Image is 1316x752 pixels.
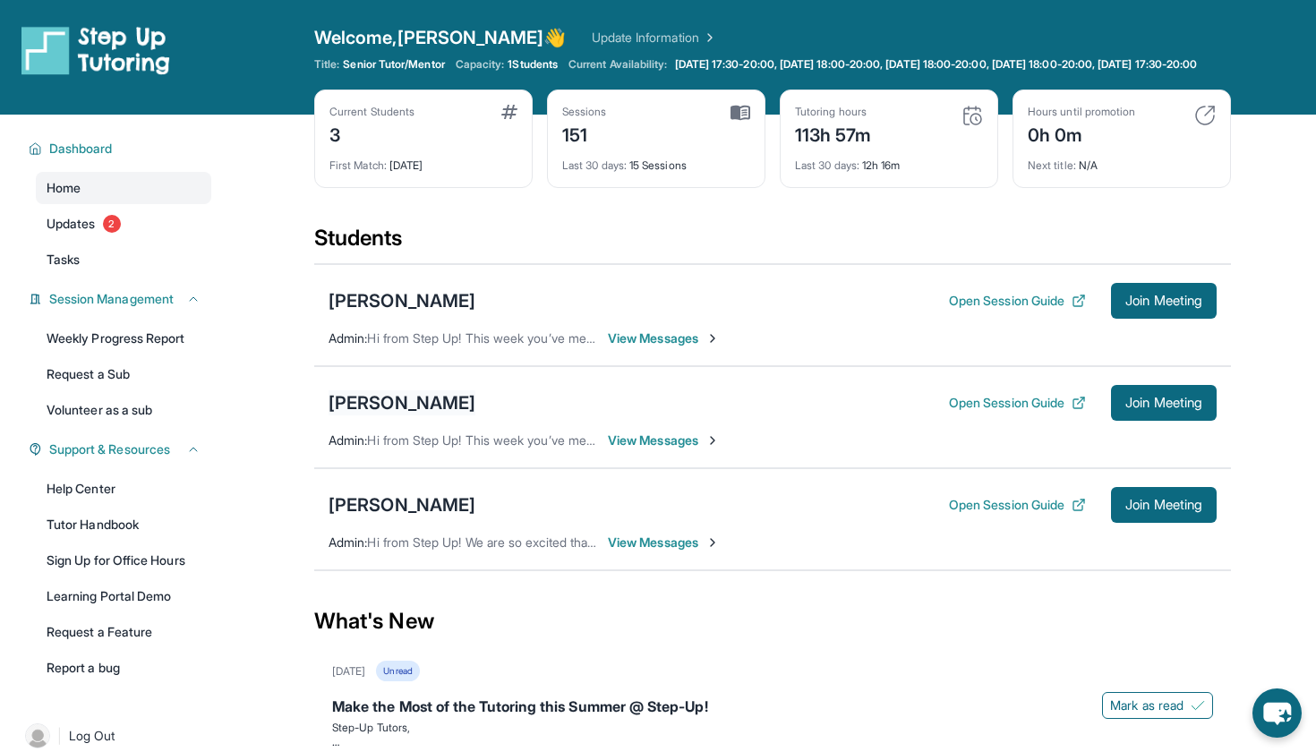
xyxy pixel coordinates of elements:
[508,57,558,72] span: 1 Students
[699,29,717,47] img: Chevron Right
[36,616,211,648] a: Request a Feature
[36,358,211,390] a: Request a Sub
[1252,688,1302,738] button: chat-button
[103,215,121,233] span: 2
[376,661,419,681] div: Unread
[25,723,50,748] img: user-img
[57,725,62,747] span: |
[329,119,414,148] div: 3
[47,251,80,269] span: Tasks
[36,244,211,276] a: Tasks
[949,496,1086,514] button: Open Session Guide
[795,158,859,172] span: Last 30 days :
[562,119,607,148] div: 151
[1194,105,1216,126] img: card
[795,105,872,119] div: Tutoring hours
[1111,385,1217,421] button: Join Meeting
[36,394,211,426] a: Volunteer as a sub
[314,57,339,72] span: Title:
[795,119,872,148] div: 113h 57m
[1111,487,1217,523] button: Join Meeting
[69,727,115,745] span: Log Out
[367,330,981,346] span: Hi from Step Up! This week you’ve met for 0 minutes and this month you’ve met for 5 hours. Happy ...
[314,25,567,50] span: Welcome, [PERSON_NAME] 👋
[1102,692,1213,719] button: Mark as read
[314,224,1231,263] div: Students
[795,148,983,173] div: 12h 16m
[608,432,720,449] span: View Messages
[36,508,211,541] a: Tutor Handbook
[562,158,627,172] span: Last 30 days :
[1028,148,1216,173] div: N/A
[329,390,475,415] div: [PERSON_NAME]
[329,492,475,517] div: [PERSON_NAME]
[608,329,720,347] span: View Messages
[705,535,720,550] img: Chevron-Right
[1191,698,1205,713] img: Mark as read
[671,57,1201,72] a: [DATE] 17:30-20:00, [DATE] 18:00-20:00, [DATE] 18:00-20:00, [DATE] 18:00-20:00, [DATE] 17:30-20:00
[36,652,211,684] a: Report a bug
[1028,158,1076,172] span: Next title :
[36,322,211,355] a: Weekly Progress Report
[49,140,113,158] span: Dashboard
[1028,119,1135,148] div: 0h 0m
[49,440,170,458] span: Support & Resources
[329,534,367,550] span: Admin :
[675,57,1198,72] span: [DATE] 17:30-20:00, [DATE] 18:00-20:00, [DATE] 18:00-20:00, [DATE] 18:00-20:00, [DATE] 17:30-20:00
[1125,295,1202,306] span: Join Meeting
[456,57,505,72] span: Capacity:
[36,544,211,577] a: Sign Up for Office Hours
[47,179,81,197] span: Home
[47,215,96,233] span: Updates
[332,664,365,679] div: [DATE]
[42,140,201,158] button: Dashboard
[329,330,367,346] span: Admin :
[332,721,1213,735] p: Step-Up Tutors,
[36,473,211,505] a: Help Center
[1110,696,1184,714] span: Mark as read
[592,29,717,47] a: Update Information
[608,534,720,551] span: View Messages
[961,105,983,126] img: card
[568,57,667,72] span: Current Availability:
[1125,397,1202,408] span: Join Meeting
[705,433,720,448] img: Chevron-Right
[1028,105,1135,119] div: Hours until promotion
[329,432,367,448] span: Admin :
[36,580,211,612] a: Learning Portal Demo
[501,105,517,119] img: card
[329,148,517,173] div: [DATE]
[731,105,750,121] img: card
[329,105,414,119] div: Current Students
[705,331,720,346] img: Chevron-Right
[562,105,607,119] div: Sessions
[314,582,1231,661] div: What's New
[332,696,1213,721] div: Make the Most of the Tutoring this Summer @ Step-Up!
[329,158,387,172] span: First Match :
[367,432,982,448] span: Hi from Step Up! This week you’ve met for 0 minutes and this month you’ve met for 4 hours. Happy ...
[49,290,174,308] span: Session Management
[949,292,1086,310] button: Open Session Guide
[42,290,201,308] button: Session Management
[42,440,201,458] button: Support & Resources
[1125,500,1202,510] span: Join Meeting
[21,25,170,75] img: logo
[949,394,1086,412] button: Open Session Guide
[36,208,211,240] a: Updates2
[1111,283,1217,319] button: Join Meeting
[562,148,750,173] div: 15 Sessions
[343,57,444,72] span: Senior Tutor/Mentor
[329,288,475,313] div: [PERSON_NAME]
[36,172,211,204] a: Home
